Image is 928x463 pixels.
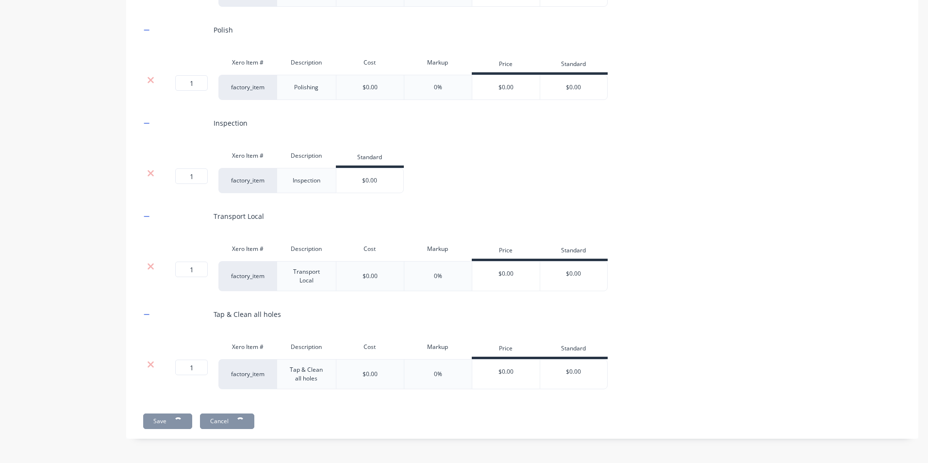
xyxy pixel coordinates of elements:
[218,75,277,100] div: factory_item
[434,83,442,92] div: 0%
[277,337,336,357] div: Description
[540,340,608,359] div: Standard
[336,168,403,193] div: $0.00
[281,265,332,287] div: Transport Local
[404,337,472,357] div: Markup
[218,239,277,259] div: Xero Item #
[540,242,608,261] div: Standard
[282,81,331,94] div: Polishing
[277,146,336,165] div: Description
[540,75,607,99] div: $0.00
[336,53,404,72] div: Cost
[214,118,248,128] div: Inspection
[336,239,404,259] div: Cost
[214,25,233,35] div: Polish
[404,239,472,259] div: Markup
[218,168,277,193] div: factory_item
[175,168,208,184] input: ?
[336,337,404,357] div: Cost
[363,83,378,92] div: $0.00
[281,364,332,385] div: Tap & Clean all holes
[218,261,277,291] div: factory_item
[336,149,404,168] div: Standard
[472,242,540,261] div: Price
[175,360,208,375] input: ?
[363,370,378,379] div: $0.00
[472,262,540,286] div: $0.00
[472,340,540,359] div: Price
[434,272,442,281] div: 0%
[218,53,277,72] div: Xero Item #
[363,272,378,281] div: $0.00
[540,55,608,75] div: Standard
[175,262,208,277] input: ?
[214,211,264,221] div: Transport Local
[214,309,281,319] div: Tap & Clean all holes
[540,262,607,286] div: $0.00
[540,360,607,384] div: $0.00
[218,359,277,389] div: factory_item
[200,413,254,429] button: Cancel
[404,53,472,72] div: Markup
[282,174,331,187] div: Inspection
[277,53,336,72] div: Description
[472,55,540,75] div: Price
[434,370,442,379] div: 0%
[472,75,540,99] div: $0.00
[143,413,192,429] button: Save
[277,239,336,259] div: Description
[218,337,277,357] div: Xero Item #
[218,146,277,165] div: Xero Item #
[175,75,208,91] input: ?
[472,360,540,384] div: $0.00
